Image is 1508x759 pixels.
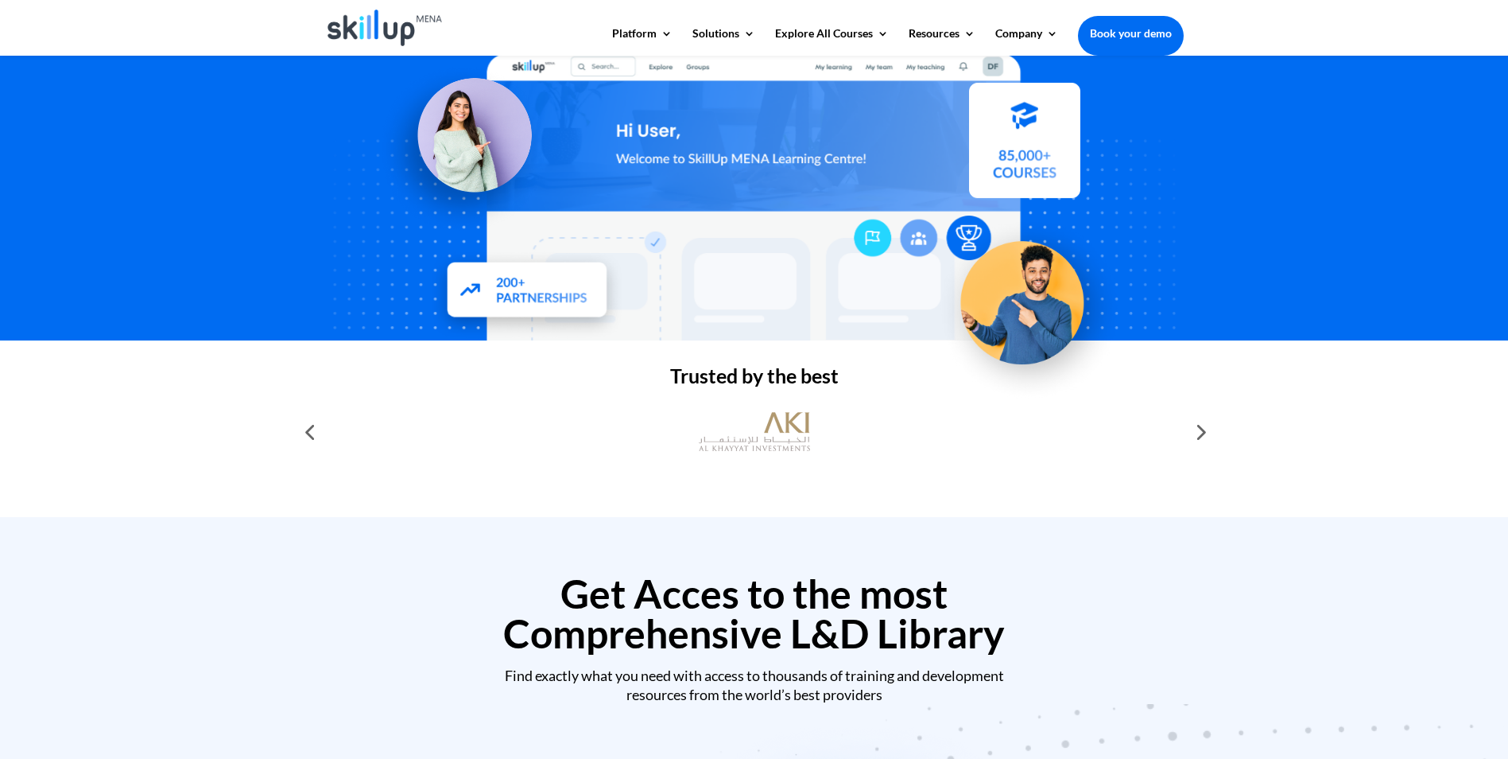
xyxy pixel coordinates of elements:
a: Platform [612,28,673,55]
a: Company [995,28,1058,55]
img: Upskill your workforce - SkillUp [934,207,1123,396]
h2: Get Acces to the most Comprehensive L&D Library [325,574,1184,661]
img: Courses library - SkillUp MENA [969,90,1080,205]
img: Partners - SkillUp Mena [428,247,625,339]
a: Solutions [692,28,755,55]
a: Explore All Courses [775,28,889,55]
a: Book your demo [1078,16,1184,51]
a: Resources [909,28,975,55]
h2: Trusted by the best [325,366,1184,394]
img: Skillup Mena [328,10,443,46]
img: Learning Management Solution - SkillUp [376,60,548,232]
iframe: Chat Widget [1243,587,1508,759]
div: Find exactly what you need with access to thousands of training and development resources from th... [325,667,1184,704]
img: al khayyat investments logo [699,404,810,460]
